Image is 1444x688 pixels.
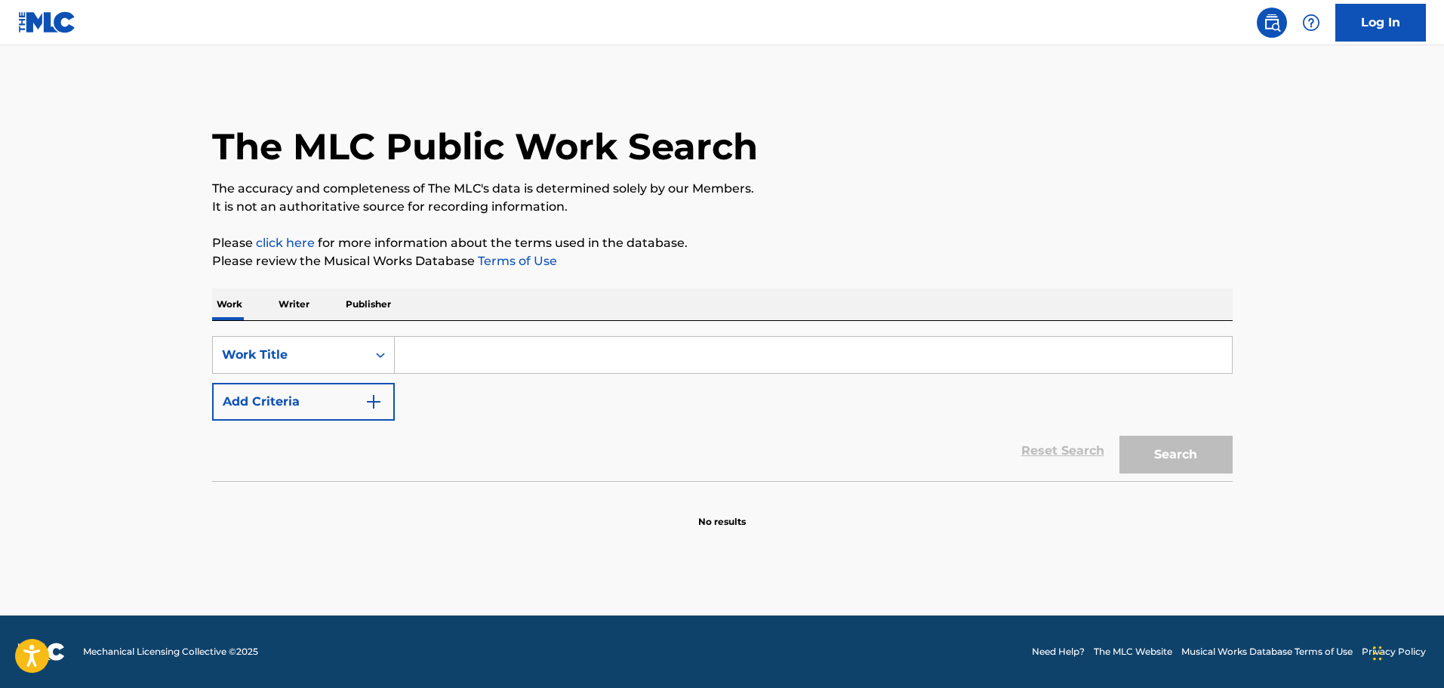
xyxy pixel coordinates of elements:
[1373,631,1382,676] div: Drag
[212,198,1233,216] p: It is not an authoritative source for recording information.
[212,180,1233,198] p: The accuracy and completeness of The MLC's data is determined solely by our Members.
[698,497,746,529] p: No results
[1181,645,1353,659] a: Musical Works Database Terms of Use
[341,288,396,320] p: Publisher
[83,645,258,659] span: Mechanical Licensing Collective © 2025
[1094,645,1172,659] a: The MLC Website
[1296,8,1326,38] div: Help
[222,346,358,364] div: Work Title
[212,383,395,421] button: Add Criteria
[1302,14,1320,32] img: help
[18,11,76,33] img: MLC Logo
[365,393,383,411] img: 9d2ae6d4665cec9f34b9.svg
[1032,645,1085,659] a: Need Help?
[1335,4,1426,42] a: Log In
[256,236,315,250] a: click here
[212,234,1233,252] p: Please for more information about the terms used in the database.
[1263,14,1281,32] img: search
[18,643,65,661] img: logo
[1257,8,1287,38] a: Public Search
[475,254,557,268] a: Terms of Use
[212,336,1233,481] form: Search Form
[212,124,758,169] h1: The MLC Public Work Search
[212,252,1233,270] p: Please review the Musical Works Database
[212,288,247,320] p: Work
[274,288,314,320] p: Writer
[1369,615,1444,688] iframe: Chat Widget
[1362,645,1426,659] a: Privacy Policy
